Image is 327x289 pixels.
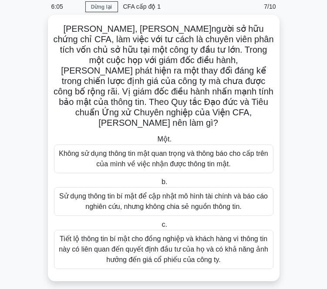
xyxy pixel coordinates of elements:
[162,221,167,228] font: c.
[158,135,172,143] font: Một.
[91,3,112,10] font: Dừng lại
[85,1,118,12] a: Dừng lại
[123,3,161,10] font: CFA cấp độ 1
[162,178,167,185] font: b.
[51,3,63,10] font: 6:05
[264,3,276,10] font: 7/10
[53,24,273,128] font: [PERSON_NAME], [PERSON_NAME]​người sở hữu chứng chỉ CFA, làm việc với tư cách là chuyên viên phân...
[59,150,268,168] font: Không sử dụng thông tin mật quan trọng và thông báo cho cấp trên của mình về việc nhận được thông...
[59,235,268,263] font: Tiết lộ thông tin bí mật cho đồng nghiệp và khách hàng vì thông tin này có liên quan đến quyết đị...
[59,192,268,210] font: Sử dụng thông tin bí mật để cập nhật mô hình tài chính và báo cáo nghiên cứu, nhưng không chia sẻ...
